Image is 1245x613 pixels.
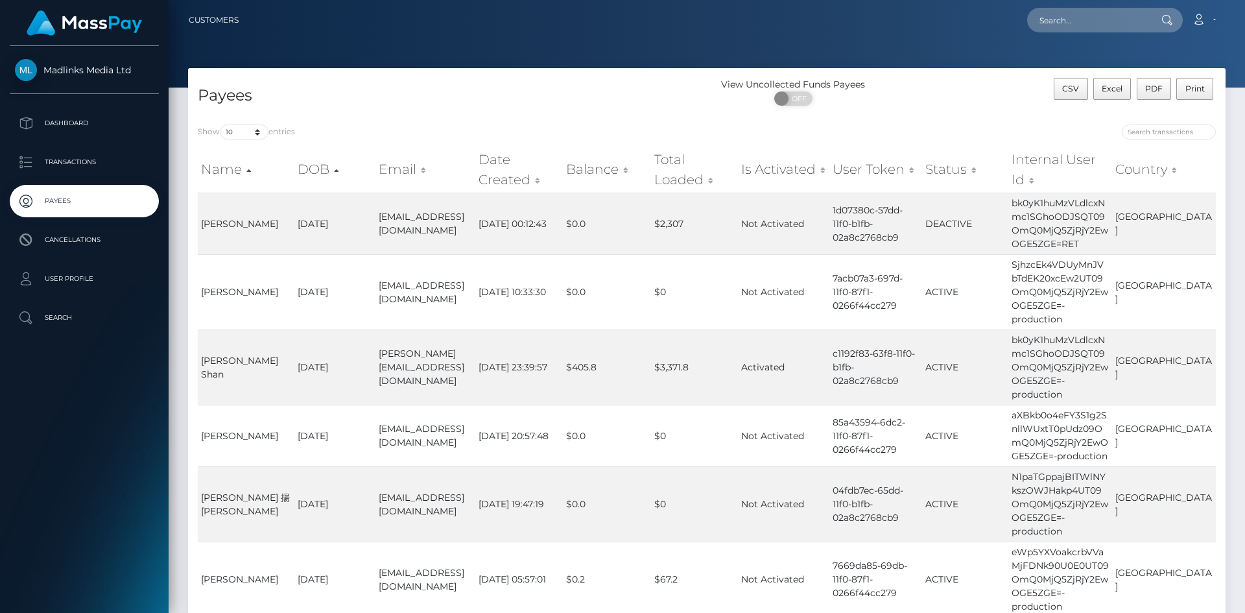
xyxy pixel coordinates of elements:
[1112,405,1216,466] td: [GEOGRAPHIC_DATA]
[922,254,1008,330] td: ACTIVE
[1093,78,1132,100] button: Excel
[198,84,697,107] h4: Payees
[1102,84,1122,93] span: Excel
[563,330,651,405] td: $405.8
[1008,254,1112,330] td: SjhzcEk4VDUyMnJVbTdEK20xcEw2UT09OmQ0MjQ5ZjRjY2EwOGE5ZGE=-production
[1137,78,1172,100] button: PDF
[1112,147,1216,193] th: Country: activate to sort column ascending
[563,466,651,542] td: $0.0
[651,330,738,405] td: $3,371.8
[198,466,294,542] td: [PERSON_NAME] 揚 [PERSON_NAME]
[15,230,154,250] p: Cancellations
[198,147,294,193] th: Name: activate to sort column ascending
[651,466,738,542] td: $0
[375,405,475,466] td: [EMAIL_ADDRESS][DOMAIN_NAME]
[1027,8,1149,32] input: Search...
[563,147,651,193] th: Balance: activate to sort column ascending
[10,64,159,76] span: Madlinks Media Ltd
[1008,405,1112,466] td: aXBkb0o4eFY3S1g2SnllWUxtT0pUdz09OmQ0MjQ5ZjRjY2EwOGE5ZGE=-production
[189,6,239,34] a: Customers
[829,193,922,254] td: 1d07380c-57dd-11f0-b1fb-02a8c2768cb9
[781,91,814,106] span: OFF
[10,185,159,217] a: Payees
[651,405,738,466] td: $0
[1008,147,1112,193] th: Internal User Id: activate to sort column ascending
[15,59,37,81] img: Madlinks Media Ltd
[738,405,829,466] td: Not Activated
[651,254,738,330] td: $0
[15,269,154,289] p: User Profile
[375,330,475,405] td: [PERSON_NAME][EMAIL_ADDRESS][DOMAIN_NAME]
[1008,466,1112,542] td: N1paTGppajBITWlNYkszOWJHakp4UT09OmQ0MjQ5ZjRjY2EwOGE5ZGE=-production
[475,147,563,193] th: Date Created: activate to sort column ascending
[220,125,268,139] select: Showentries
[922,193,1008,254] td: DEACTIVE
[294,466,375,542] td: [DATE]
[738,254,829,330] td: Not Activated
[294,193,375,254] td: [DATE]
[1008,330,1112,405] td: bk0yK1huMzVLdlcxNmc1SGhoODJSQT09OmQ0MjQ5ZjRjY2EwOGE5ZGE=-production
[829,466,922,542] td: 04fdb7ec-65dd-11f0-b1fb-02a8c2768cb9
[294,330,375,405] td: [DATE]
[198,254,294,330] td: [PERSON_NAME]
[294,405,375,466] td: [DATE]
[1112,466,1216,542] td: [GEOGRAPHIC_DATA]
[1008,193,1112,254] td: bk0yK1huMzVLdlcxNmc1SGhoODJSQT09OmQ0MjQ5ZjRjY2EwOGE5ZGE=RET
[563,193,651,254] td: $0.0
[375,466,475,542] td: [EMAIL_ADDRESS][DOMAIN_NAME]
[922,466,1008,542] td: ACTIVE
[829,330,922,405] td: c1192f83-63f8-11f0-b1fb-02a8c2768cb9
[1112,254,1216,330] td: [GEOGRAPHIC_DATA]
[651,193,738,254] td: $2,307
[198,330,294,405] td: [PERSON_NAME] Shan
[475,405,563,466] td: [DATE] 20:57:48
[563,254,651,330] td: $0.0
[10,224,159,256] a: Cancellations
[1122,125,1216,139] input: Search transactions
[475,193,563,254] td: [DATE] 00:12:43
[1145,84,1163,93] span: PDF
[15,114,154,133] p: Dashboard
[15,152,154,172] p: Transactions
[738,466,829,542] td: Not Activated
[198,125,295,139] label: Show entries
[198,405,294,466] td: [PERSON_NAME]
[1185,84,1205,93] span: Print
[829,147,922,193] th: User Token: activate to sort column ascending
[294,254,375,330] td: [DATE]
[1062,84,1079,93] span: CSV
[922,405,1008,466] td: ACTIVE
[1054,78,1088,100] button: CSV
[738,330,829,405] td: Activated
[10,302,159,334] a: Search
[1176,78,1213,100] button: Print
[375,254,475,330] td: [EMAIL_ADDRESS][DOMAIN_NAME]
[27,10,142,36] img: MassPay Logo
[707,78,880,91] div: View Uncollected Funds Payees
[475,330,563,405] td: [DATE] 23:39:57
[15,191,154,211] p: Payees
[922,147,1008,193] th: Status: activate to sort column ascending
[375,147,475,193] th: Email: activate to sort column ascending
[829,254,922,330] td: 7acb07a3-697d-11f0-87f1-0266f44cc279
[738,147,829,193] th: Is Activated: activate to sort column ascending
[563,405,651,466] td: $0.0
[475,466,563,542] td: [DATE] 19:47:19
[10,146,159,178] a: Transactions
[922,330,1008,405] td: ACTIVE
[1112,193,1216,254] td: [GEOGRAPHIC_DATA]
[829,405,922,466] td: 85a43594-6dc2-11f0-87f1-0266f44cc279
[294,147,375,193] th: DOB: activate to sort column descending
[651,147,738,193] th: Total Loaded: activate to sort column ascending
[15,308,154,328] p: Search
[1112,330,1216,405] td: [GEOGRAPHIC_DATA]
[375,193,475,254] td: [EMAIL_ADDRESS][DOMAIN_NAME]
[738,193,829,254] td: Not Activated
[198,193,294,254] td: [PERSON_NAME]
[10,107,159,139] a: Dashboard
[475,254,563,330] td: [DATE] 10:33:30
[10,263,159,295] a: User Profile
